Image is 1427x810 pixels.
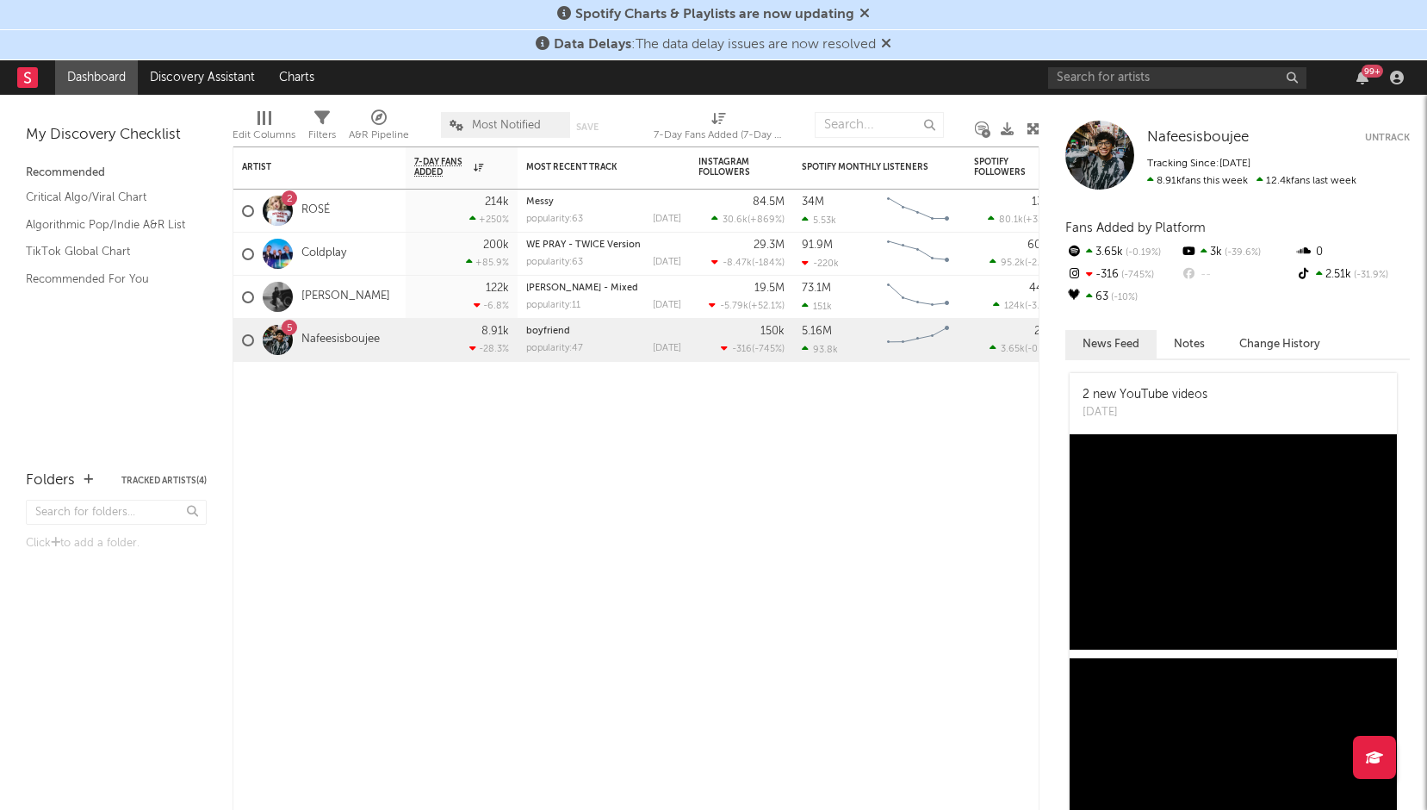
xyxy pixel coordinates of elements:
span: -184 % [754,259,782,268]
div: 19.5M [754,283,785,294]
span: -5.79k [720,302,748,311]
span: -31.9 % [1351,271,1388,280]
span: -745 % [1119,271,1154,280]
div: Most Recent Track [526,162,655,172]
span: -2.05 % [1027,259,1058,268]
div: A&R Pipeline [349,103,409,153]
div: boyfriend [526,327,681,336]
span: -39.6 % [1222,248,1261,258]
div: ( ) [990,343,1060,354]
div: -6.8 % [474,300,509,311]
span: -8.47k [723,259,752,268]
div: Messy [526,197,681,207]
span: 124k [1004,302,1025,311]
button: Notes [1157,330,1222,358]
div: -316 [1065,264,1180,286]
div: 84.5M [753,196,785,208]
a: Dashboard [55,60,138,95]
div: My Discovery Checklist [26,125,207,146]
div: 2.51k [1295,264,1410,286]
svg: Chart title [879,276,957,319]
span: Data Delays [554,38,631,52]
a: Charts [267,60,326,95]
span: 8.91k fans this week [1147,176,1248,186]
span: +52.1 % [751,302,782,311]
span: 3.65k [1001,345,1025,354]
div: 73.1M [802,283,831,294]
div: 5.16M [802,326,832,337]
button: 99+ [1356,71,1368,84]
div: Filters [308,125,336,146]
span: Fans Added by Platform [1065,221,1206,234]
div: Filters [308,103,336,153]
div: 122k [486,283,509,294]
div: Recommended [26,163,207,184]
div: 8.91k [481,326,509,337]
div: A&R Pipeline [349,125,409,146]
span: Spotify Charts & Playlists are now updating [575,8,854,22]
a: WE PRAY - TWICE Version [526,240,641,250]
span: 95.2k [1001,259,1025,268]
div: 200k [483,240,509,251]
div: Instagram Followers [698,157,759,178]
div: WE PRAY - TWICE Version [526,240,681,250]
span: Dismiss [859,8,870,22]
div: Luther - Mixed [526,283,681,293]
a: boyfriend [526,327,570,336]
div: 0 [1295,241,1410,264]
span: -10 % [1108,293,1138,302]
div: popularity: 63 [526,215,583,224]
button: Change History [1222,330,1337,358]
a: Algorithmic Pop/Indie A&R List [26,215,189,234]
a: Coldplay [301,246,346,261]
div: 3k [1180,241,1294,264]
div: ( ) [721,343,785,354]
div: 93.8k [802,344,838,355]
div: 151k [802,301,832,312]
span: -0.19 % [1027,345,1058,354]
a: Nafeesisboujee [301,333,380,347]
div: ( ) [709,300,785,311]
a: [PERSON_NAME] [301,290,390,304]
div: ( ) [711,257,785,268]
div: 2 new YouTube videos [1083,386,1207,404]
a: TikTok Global Chart [26,242,189,261]
div: 34M [802,196,824,208]
span: Nafeesisboujee [1147,130,1249,145]
div: 7-Day Fans Added (7-Day Fans Added) [654,103,783,153]
a: ROSÉ [301,203,330,218]
div: [DATE] [653,215,681,224]
span: +869 % [750,215,782,225]
button: Tracked Artists(4) [121,477,207,485]
div: Spotify Monthly Listeners [802,162,931,172]
div: 150k [760,326,785,337]
div: 44.1M [1029,283,1060,294]
div: -220k [802,258,839,269]
svg: Chart title [879,233,957,276]
div: Spotify Followers [974,157,1034,178]
div: -28.3 % [469,343,509,354]
div: -- [1180,264,1294,286]
span: 30.6k [723,215,748,225]
div: 5.53k [802,215,836,226]
span: -3.34 % [1027,302,1058,311]
div: +250 % [469,214,509,225]
button: Untrack [1365,129,1410,146]
div: Click to add a folder. [26,533,207,554]
div: 3.65k [1065,241,1180,264]
div: [DATE] [1083,404,1207,421]
div: ( ) [711,214,785,225]
span: 12.4k fans last week [1147,176,1356,186]
a: [PERSON_NAME] - Mixed [526,283,638,293]
span: 80.1k [999,215,1023,225]
span: -316 [732,345,752,354]
div: 7-Day Fans Added (7-Day Fans Added) [654,125,783,146]
div: 214k [485,196,509,208]
div: [DATE] [653,344,681,353]
span: Dismiss [881,38,891,52]
div: ( ) [990,257,1060,268]
input: Search... [815,112,944,138]
div: [DATE] [653,258,681,267]
div: ( ) [988,214,1060,225]
a: Nafeesisboujee [1147,129,1249,146]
